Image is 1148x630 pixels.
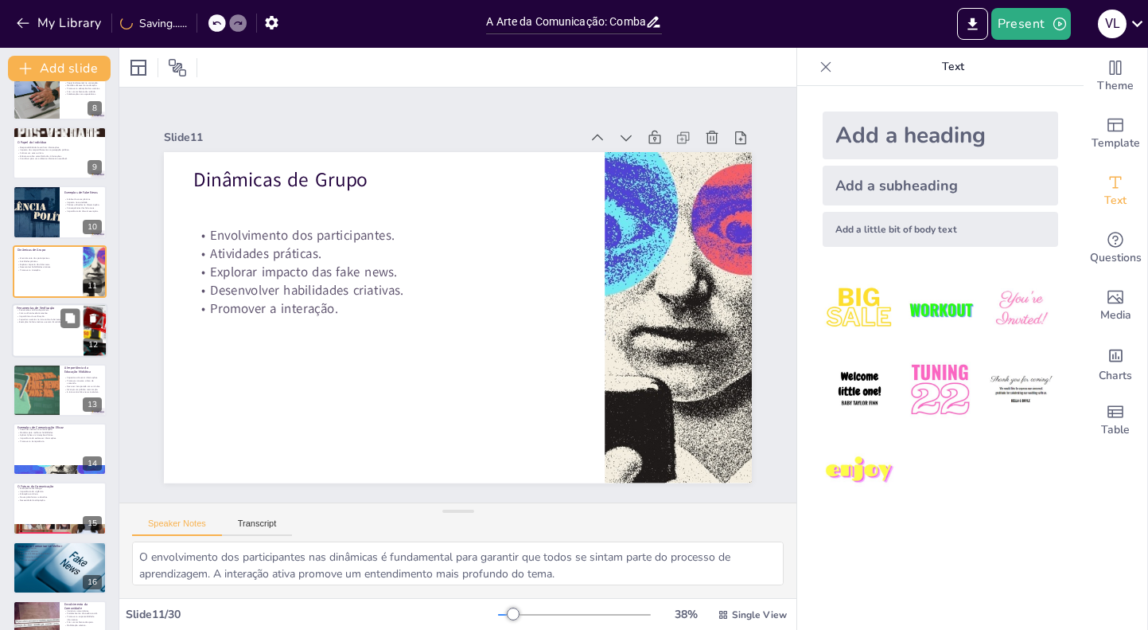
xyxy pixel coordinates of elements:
[222,518,293,536] button: Transcript
[84,338,103,353] div: 12
[18,140,102,145] p: O Papel do Indivíduo
[18,543,102,548] p: Dicas para Comunicar-se Melhor
[823,212,1058,247] div: Add a little bit of body text
[132,542,784,585] textarea: O envolvimento dos participantes nas dinâmicas é fundamental para garantir que todos se sintam pa...
[17,318,79,321] p: Capacitar usuários na luta contra fake news.
[198,217,580,275] p: Atividades práticas.
[984,272,1058,346] img: 3.jpeg
[64,366,102,374] p: A Importância da Educação Midiática
[18,493,102,496] p: Educação contínua.
[903,353,977,427] img: 5.jpeg
[193,272,574,330] p: Promover a interação.
[64,388,102,391] p: Alcançar um público mais amplo.
[1084,162,1147,220] div: Add text boxes
[18,496,102,499] p: Novas plataformas e desafios.
[1084,48,1147,105] div: Change the overall theme
[18,550,102,553] p: Ser claro e conciso.
[839,48,1068,86] p: Text
[18,263,79,266] p: Explorar impacto das fake news.
[64,209,102,213] p: Importância de discutir exemplos.
[957,8,988,40] button: Export to PowerPoint
[197,235,578,293] p: Explorar impacto das fake news.
[12,10,108,36] button: My Library
[126,607,498,622] div: Slide 11 / 30
[64,200,102,203] p: Impacto na sociedade.
[132,518,222,536] button: Speaker Notes
[64,621,102,624] p: Criar um ambiente de apoio.
[1084,105,1147,162] div: Add ready made slides
[1098,10,1127,38] div: V L
[64,376,102,379] p: Capacita a discernir informações.
[8,56,111,81] button: Add slide
[18,257,79,260] p: Envolvimento dos participantes.
[83,220,102,234] div: 10
[18,558,102,562] p: Praticar a empatia.
[18,490,102,493] p: Importância da vigilância.
[18,555,102,558] p: Usar exemplos e histórias.
[88,160,102,174] div: 9
[1097,77,1134,95] span: Theme
[17,321,79,324] p: Exemplos de ferramentas a serem discutidos.
[18,484,102,489] p: O Futuro da Comunicação
[1084,220,1147,277] div: Get real-time input from your audience
[13,364,107,417] div: 13
[823,272,897,346] img: 1.jpeg
[823,434,897,508] img: 7.jpeg
[17,309,79,312] p: Ferramentas online disponíveis.
[18,268,79,272] p: Promover a interação.
[12,303,107,358] div: 12
[64,624,102,628] p: Mobilização coletiva.
[64,612,102,616] p: Fortalecimento da coesão social.
[13,423,107,475] div: 14
[732,608,787,621] span: Single View
[64,87,102,90] p: Promover a educação dos usuários.
[18,425,102,430] p: Exemplos de Comunicação Eficaz
[83,397,102,412] div: 13
[18,436,102,440] p: Importância de esclarecer informações.
[1084,277,1147,335] div: Add images, graphics, shapes or video
[83,279,102,293] div: 11
[60,309,80,328] button: Duplicate Slide
[83,575,102,589] div: 16
[1101,421,1130,439] span: Table
[18,499,102,502] p: Necessidade de adaptação.
[64,609,102,612] p: Iniciativas comunitárias.
[1090,249,1142,267] span: Questions
[18,428,102,431] p: Casos de sucesso na comunicação.
[1100,307,1131,324] span: Media
[1084,392,1147,449] div: Add a table
[1098,8,1127,40] button: V L
[18,146,102,149] p: Responsabilidade de verificar informações.
[64,602,102,611] p: Envolvimento da Comunidade
[64,206,102,209] p: Consequências das fake news.
[18,151,102,155] p: Cultivar um senso crítico.
[64,84,102,87] p: Medidas eficazes de moderação.
[84,309,103,328] button: Delete Slide
[903,272,977,346] img: 2.jpeg
[83,516,102,530] div: 15
[18,266,79,269] p: Desenvolver habilidades criativas.
[1084,335,1147,392] div: Add charts and graphs
[1092,135,1140,152] span: Template
[83,456,102,471] div: 14
[18,487,102,491] p: Evolução da tecnologia.
[181,100,597,158] div: Slide 11
[18,434,102,437] p: Aplicar lições em interações diárias.
[13,542,107,594] div: 16
[17,315,79,318] p: Importância da verificação.
[13,482,107,534] div: 15
[823,353,897,427] img: 4.jpeg
[991,8,1071,40] button: Present
[18,546,102,550] p: Ouvir ativamente.
[486,10,645,33] input: Insert title
[64,92,102,96] p: Colaboração com especialistas.
[667,607,705,622] div: 38 %
[18,155,102,158] p: Educar-se sobre veracidade das informações.
[64,385,102,388] p: Deve ser incorporada em currículos.
[64,81,102,84] p: Papel fundamental na contenção.
[13,127,107,179] div: 9
[18,149,102,152] p: Impacto do compartilhamento na percepção pública.
[18,248,79,252] p: Dinâmicas de Grupo
[64,203,102,206] p: Táticas utilizadas na disseminação.
[984,353,1058,427] img: 6.jpeg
